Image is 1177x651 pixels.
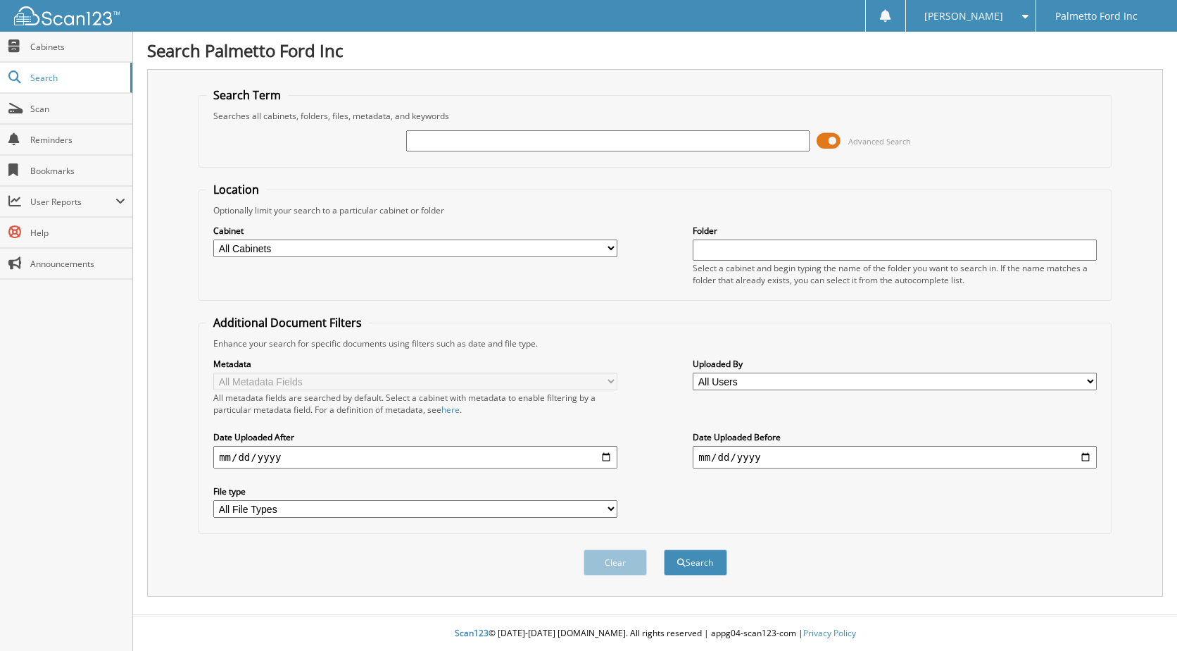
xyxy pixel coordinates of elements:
legend: Search Term [206,87,288,103]
label: File type [213,485,617,497]
img: scan123-logo-white.svg [14,6,120,25]
span: Search [30,72,123,84]
button: Clear [584,550,647,576]
span: [PERSON_NAME] [924,12,1003,20]
span: User Reports [30,196,115,208]
span: Palmetto Ford Inc [1055,12,1138,20]
span: Help [30,227,125,239]
label: Date Uploaded Before [693,431,1097,443]
span: Advanced Search [848,136,911,147]
span: Bookmarks [30,165,125,177]
a: Privacy Policy [803,627,856,639]
h1: Search Palmetto Ford Inc [147,39,1163,62]
div: Select a cabinet and begin typing the name of the folder you want to search in. If the name match... [693,262,1097,286]
input: end [693,446,1097,469]
span: Scan [30,103,125,115]
div: Enhance your search for specific documents using filters such as date and file type. [206,337,1104,349]
span: Reminders [30,134,125,146]
label: Cabinet [213,225,617,237]
div: Searches all cabinets, folders, files, metadata, and keywords [206,110,1104,122]
input: start [213,446,617,469]
label: Uploaded By [693,358,1097,370]
div: © [DATE]-[DATE] [DOMAIN_NAME]. All rights reserved | appg04-scan123-com | [133,616,1177,651]
label: Date Uploaded After [213,431,617,443]
span: Announcements [30,258,125,270]
div: Optionally limit your search to a particular cabinet or folder [206,204,1104,216]
legend: Additional Document Filters [206,315,369,330]
span: Scan123 [455,627,489,639]
label: Folder [693,225,1097,237]
iframe: Chat Widget [1107,583,1177,651]
label: Metadata [213,358,617,370]
a: here [441,404,460,416]
span: Cabinets [30,41,125,53]
legend: Location [206,182,266,197]
div: All metadata fields are searched by default. Select a cabinet with metadata to enable filtering b... [213,392,617,416]
button: Search [664,550,727,576]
